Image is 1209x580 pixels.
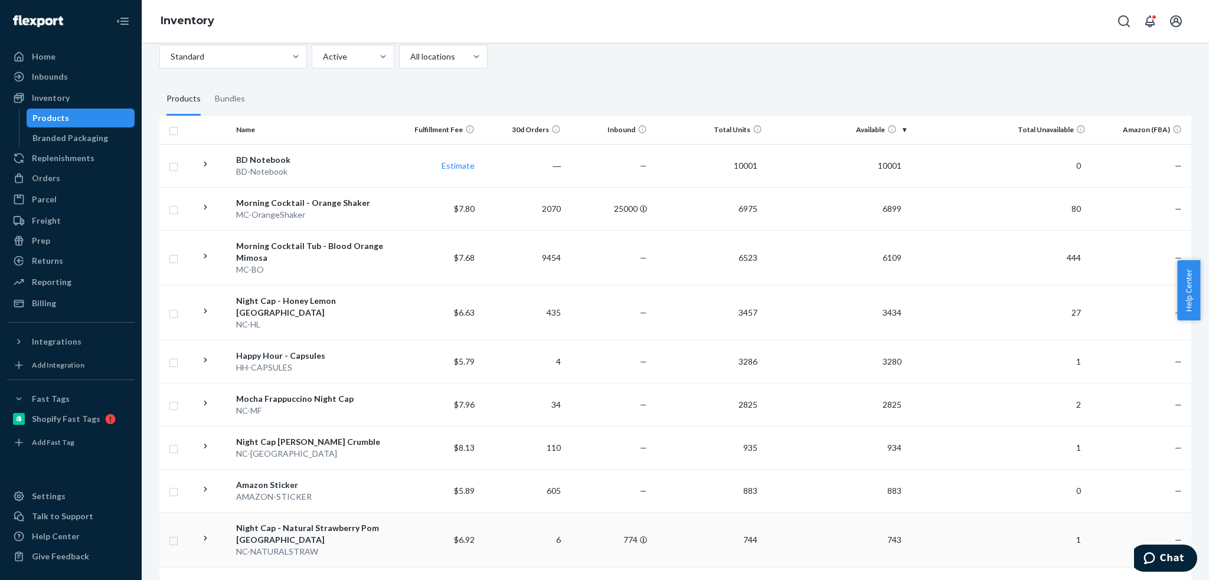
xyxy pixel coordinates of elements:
button: Help Center [1177,260,1200,320]
div: Products [166,83,201,116]
a: Inbounds [7,67,135,86]
div: Integrations [32,336,81,348]
span: 3457 [734,307,762,317]
a: Home [7,47,135,66]
a: Orders [7,169,135,188]
span: 10001 [873,160,906,171]
div: Billing [32,297,56,309]
button: Give Feedback [7,547,135,566]
span: 2 [1071,399,1086,409]
button: Open account menu [1164,9,1188,33]
span: — [1175,356,1182,366]
div: Mocha Frappuccino Night Cap [236,393,388,405]
a: Reporting [7,273,135,291]
span: — [1175,535,1182,545]
th: Amazon (FBA) [1090,116,1191,144]
a: Returns [7,251,135,270]
div: Prep [32,235,50,247]
div: Returns [32,255,63,267]
span: 27 [1067,307,1086,317]
div: Help Center [32,530,80,542]
span: — [640,253,647,263]
th: Available [767,116,911,144]
div: Add Fast Tag [32,437,74,447]
span: $8.13 [454,443,475,453]
div: NC-MF [236,405,388,417]
img: Flexport logo [13,15,63,27]
span: 444 [1062,253,1086,263]
span: — [640,486,647,496]
div: Reporting [32,276,71,288]
span: 0 [1071,486,1086,496]
span: 1 [1071,356,1086,366]
td: 9454 [479,230,566,285]
span: — [1175,160,1182,171]
input: Active [322,51,323,63]
div: Amazon Sticker [236,479,388,491]
div: NC-HL [236,319,388,330]
a: Inventory [7,89,135,107]
a: Prep [7,231,135,250]
a: Add Fast Tag [7,433,135,452]
div: Products [32,112,69,124]
div: BD-Notebook [236,166,388,178]
div: MC-BO [236,264,388,276]
span: 0 [1071,160,1086,171]
a: Inventory [161,14,214,27]
td: 774 [566,512,652,567]
td: 605 [479,469,566,512]
div: Replenishments [32,152,94,164]
div: Settings [32,490,66,502]
td: ― [479,144,566,187]
span: 1 [1071,535,1086,545]
button: Talk to Support [7,507,135,526]
span: $6.92 [454,535,475,545]
div: NC-NATURALSTRAW [236,546,388,558]
span: 80 [1067,204,1086,214]
span: — [1175,399,1182,409]
span: — [1175,486,1182,496]
a: Add Integration [7,356,135,375]
div: HH-CAPSULES [236,362,388,373]
td: 2070 [479,187,566,230]
th: Total Unavailable [911,116,1091,144]
span: — [640,399,647,409]
span: — [640,356,647,366]
td: 34 [479,383,566,426]
td: 6 [479,512,566,567]
td: 110 [479,426,566,469]
div: Give Feedback [32,550,89,562]
span: 883 [883,486,906,496]
div: Talk to Support [32,510,93,522]
div: Shopify Fast Tags [32,413,100,425]
span: 934 [883,443,906,453]
div: Happy Hour - Capsules [236,350,388,362]
td: 25000 [566,187,652,230]
span: 3434 [878,307,906,317]
a: Settings [7,487,135,506]
span: 1 [1071,443,1086,453]
div: Inbounds [32,71,68,83]
span: — [640,160,647,171]
a: Parcel [7,190,135,209]
span: 3286 [734,356,762,366]
th: Inbound [566,116,652,144]
div: MC-OrangeShaker [236,209,388,221]
td: 435 [479,285,566,340]
a: Freight [7,211,135,230]
span: — [1175,443,1182,453]
button: Open Search Box [1112,9,1136,33]
span: $7.68 [454,253,475,263]
a: Help Center [7,527,135,546]
span: 743 [883,535,906,545]
div: Night Cap - Natural Strawberry Pom [GEOGRAPHIC_DATA] [236,522,388,546]
div: Orders [32,172,60,184]
div: Freight [32,215,61,227]
span: $7.80 [454,204,475,214]
div: Morning Cocktail Tub - Blood Orange Mimosa [236,240,388,264]
iframe: Opens a widget where you can chat to one of our agents [1134,545,1197,574]
span: 6975 [734,204,762,214]
a: Products [27,109,135,127]
span: 3280 [878,356,906,366]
